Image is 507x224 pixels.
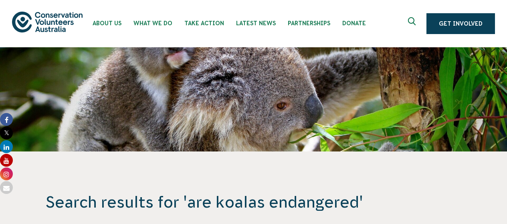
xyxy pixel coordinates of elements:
[408,17,418,30] span: Expand search box
[133,20,172,26] span: What We Do
[184,20,224,26] span: Take Action
[288,20,330,26] span: Partnerships
[93,20,121,26] span: About Us
[236,20,276,26] span: Latest News
[46,192,462,212] span: Search results for 'are koalas endangered'
[342,20,366,26] span: Donate
[426,13,495,34] a: Get Involved
[12,12,83,32] img: logo.svg
[403,14,422,33] button: Expand search box Close search box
